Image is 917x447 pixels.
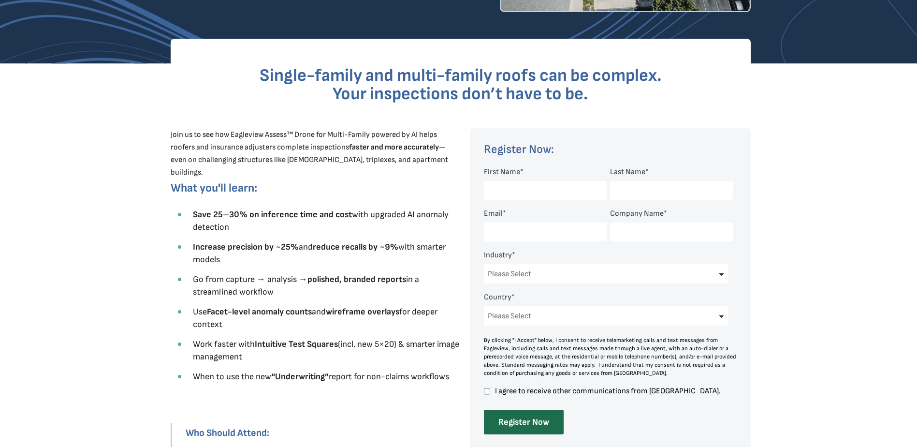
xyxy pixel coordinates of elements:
[193,372,449,382] span: When to use the new report for non-claims workflows
[484,142,554,156] span: Register Now:
[484,251,512,260] span: Industry
[186,427,269,439] strong: Who Should Attend:
[307,274,406,284] strong: polished, branded reports
[349,143,439,152] strong: faster and more accurately
[313,242,398,252] strong: reduce recalls by ~9%
[255,339,338,349] strong: Intuitive Test Squares
[193,307,437,329] span: Use and for deeper context
[207,307,312,317] strong: Facet-level anomaly counts
[193,242,299,252] strong: Increase precision by ~25%
[171,130,448,177] span: Join us to see how Eagleview Assess™ Drone for Multi-Family powered by AI helps roofers and insur...
[610,209,664,218] span: Company Name
[333,84,588,104] span: Your inspections don’t have to be.
[610,167,645,177] span: Last Name
[193,339,459,362] span: Work faster with (incl. new 5×20) & smarter image management
[271,372,329,382] strong: “Underwriting”
[193,209,352,220] strong: Save 25–30% on inference time and cost
[326,307,399,317] strong: wireframe overlays
[484,410,564,434] input: Register Now
[260,65,662,86] span: Single-family and multi-family roofs can be complex.
[484,167,520,177] span: First Name
[171,181,257,195] span: What you'll learn:
[484,336,737,377] div: By clicking "I Accept" below, I consent to receive telemarketing calls and text messages from Eag...
[193,209,449,232] span: with upgraded AI anomaly detection
[484,387,490,396] input: I agree to receive other communications from [GEOGRAPHIC_DATA].
[193,242,446,265] span: and with smarter models
[484,209,503,218] span: Email
[193,274,419,297] span: Go from capture → analysis → in a streamlined workflow
[484,293,511,302] span: Country
[494,387,733,395] span: I agree to receive other communications from [GEOGRAPHIC_DATA].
